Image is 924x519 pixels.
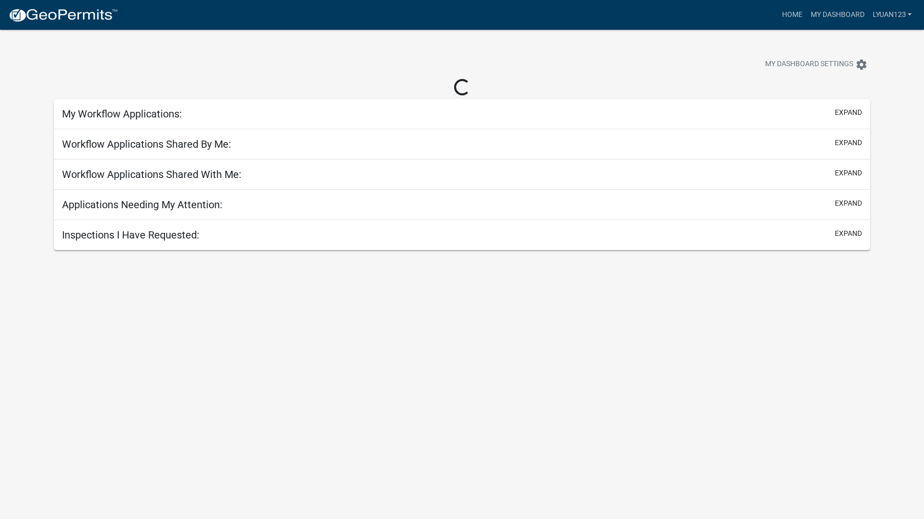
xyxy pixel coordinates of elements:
h5: Inspections I Have Requested: [62,229,199,241]
span: My Dashboard Settings [765,58,853,71]
button: expand [835,198,862,209]
button: expand [835,168,862,178]
button: expand [835,228,862,239]
button: expand [835,137,862,148]
h5: My Workflow Applications: [62,108,182,120]
button: My Dashboard Settingssettings [757,54,876,74]
button: expand [835,107,862,118]
i: settings [855,58,868,71]
h5: Workflow Applications Shared By Me: [62,138,231,150]
a: My Dashboard [806,5,868,25]
a: Home [777,5,806,25]
a: lyuan123 [868,5,916,25]
h5: Applications Needing My Attention: [62,198,222,211]
h5: Workflow Applications Shared With Me: [62,168,241,181]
